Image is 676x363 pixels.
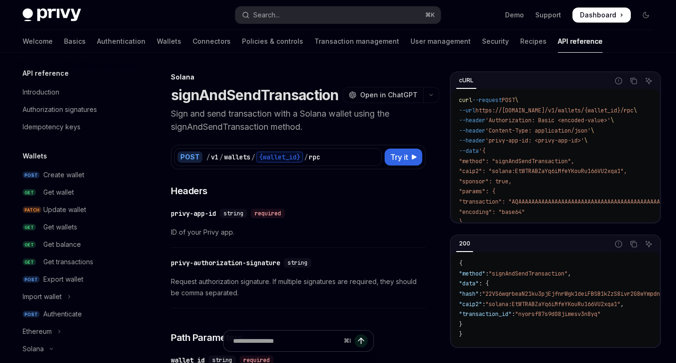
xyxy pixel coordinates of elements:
span: \ [634,107,637,114]
div: / [206,152,210,162]
button: Toggle Import wallet section [15,288,136,305]
div: cURL [456,75,476,86]
a: Idempotency keys [15,118,136,135]
a: Authentication [97,30,145,53]
div: Export wallet [43,274,83,285]
span: "hash" [459,290,479,298]
a: Connectors [193,30,231,53]
span: Headers [171,184,208,197]
span: "method" [459,270,485,277]
span: GET [23,259,36,266]
a: Demo [505,10,524,20]
span: Try it [390,151,408,163]
span: \ [515,96,518,104]
div: {wallet_id} [256,151,303,163]
input: Ask a question... [233,331,340,351]
span: "signAndSendTransaction" [489,270,568,277]
div: Get transactions [43,256,93,268]
span: curl [459,96,472,104]
a: Introduction [15,84,136,101]
div: required [251,209,285,218]
span: ⌘ K [425,11,435,19]
span: --header [459,137,485,144]
div: privy-authorization-signature [171,258,280,268]
span: POST [502,96,515,104]
span: "caip2" [459,300,482,308]
span: } [459,331,462,338]
div: Get wallet [43,187,74,198]
a: Recipes [520,30,547,53]
span: https://[DOMAIN_NAME]/v1/wallets/{wallet_id}/rpc [475,107,634,114]
span: Request authorization signature. If multiple signatures are required, they should be comma separa... [171,276,426,299]
div: wallets [224,152,250,162]
div: Get balance [43,239,81,250]
a: Authorization signatures [15,101,136,118]
span: \ [591,127,594,134]
span: "encoding": "base64" [459,208,525,216]
button: Report incorrect code [612,238,625,250]
a: PATCHUpdate wallet [15,201,136,218]
button: Toggle dark mode [638,8,653,23]
a: Wallets [157,30,181,53]
h5: Wallets [23,150,47,162]
span: "nyorsf87s9d08jimesv3n8yq" [515,310,601,318]
span: GET [23,241,36,248]
span: string [224,210,243,217]
button: Toggle Ethereum section [15,323,136,340]
span: \ [611,117,614,124]
a: Transaction management [314,30,399,53]
button: Open search [235,7,441,24]
div: v1 [211,152,218,162]
span: "caip2": "solana:EtWTRABZaYq6iMfeYKouRu166VU2xqa1", [459,167,627,175]
span: ID of your Privy app. [171,227,426,238]
div: Solana [171,72,426,82]
button: Ask AI [643,75,655,87]
a: POSTAuthenticate [15,306,136,323]
div: privy-app-id [171,209,216,218]
span: PATCH [23,206,41,213]
a: Policies & controls [242,30,303,53]
a: Dashboard [572,8,631,23]
button: Open in ChatGPT [343,87,423,103]
div: / [304,152,308,162]
span: "data" [459,280,479,287]
button: Ask AI [643,238,655,250]
h5: API reference [23,68,69,79]
a: GETGet wallet [15,184,136,201]
a: Security [482,30,509,53]
span: \ [584,137,587,144]
span: 'Authorization: Basic <encoded-value>' [485,117,611,124]
div: rpc [309,152,320,162]
span: "params": { [459,188,495,195]
a: GETGet wallets [15,219,136,236]
div: Authenticate [43,308,82,320]
button: Try it [385,149,422,166]
span: GET [23,189,36,196]
a: POSTExport wallet [15,271,136,288]
div: Idempotency keys [23,121,80,133]
div: / [219,152,223,162]
span: GET [23,224,36,231]
img: dark logo [23,8,81,22]
a: GETGet transactions [15,253,136,270]
span: --url [459,107,475,114]
div: Import wallet [23,291,62,302]
button: Report incorrect code [612,75,625,87]
span: , [620,300,624,308]
div: Get wallets [43,221,77,233]
div: Create wallet [43,169,84,181]
span: --request [472,96,502,104]
span: : [485,270,489,277]
span: "solana:EtWTRABZaYq6iMfeYKouRu166VU2xqa1" [485,300,620,308]
div: Introduction [23,87,59,98]
span: { [459,260,462,267]
a: POSTCreate wallet [15,166,136,183]
span: POST [23,276,40,283]
span: --header [459,127,485,134]
span: 'Content-Type: application/json' [485,127,591,134]
a: GETGet balance [15,236,136,253]
div: Update wallet [43,204,86,215]
span: POST [23,311,40,318]
span: : [479,290,482,298]
a: Welcome [23,30,53,53]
